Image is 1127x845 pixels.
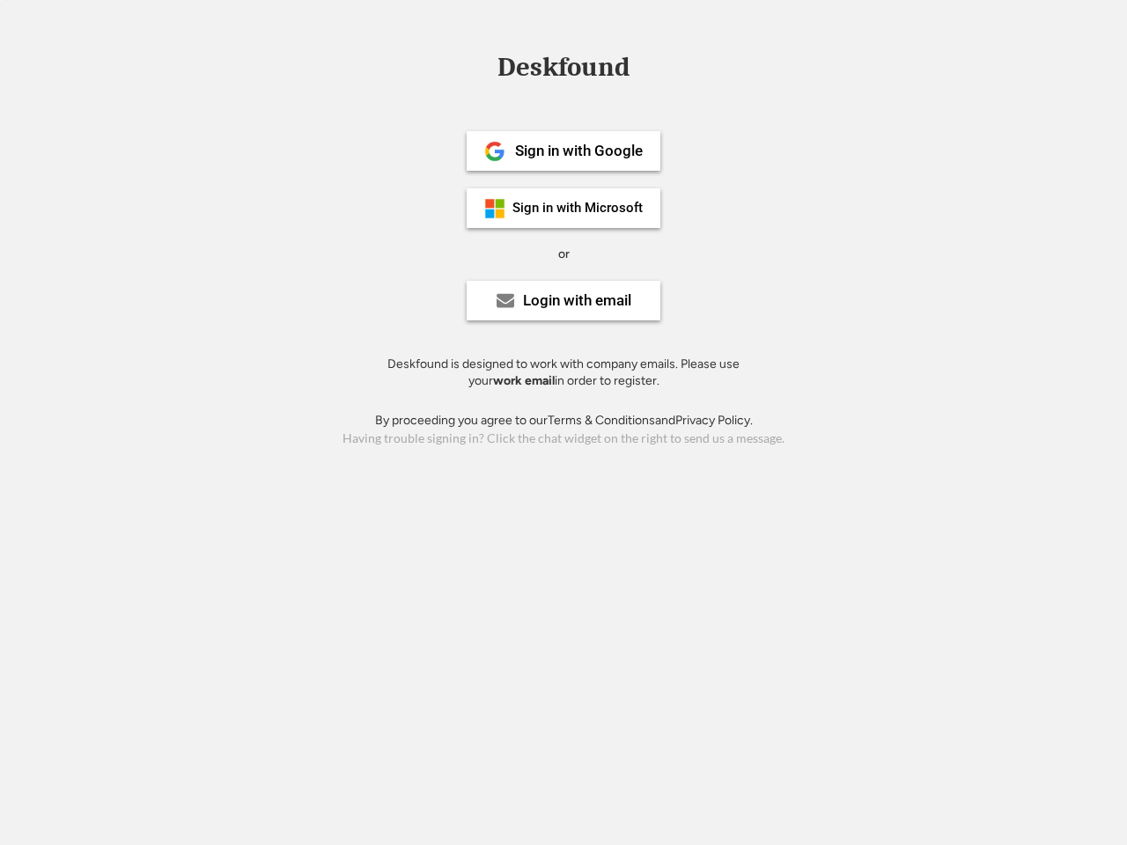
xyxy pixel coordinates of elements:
div: By proceeding you agree to our and [375,412,753,430]
div: or [558,246,570,263]
div: Deskfound [489,54,638,81]
div: Login with email [523,293,631,308]
a: Terms & Conditions [548,413,655,428]
img: 1024px-Google__G__Logo.svg.png [484,141,505,162]
div: Sign in with Google [515,143,643,158]
div: Sign in with Microsoft [512,202,643,215]
img: ms-symbollockup_mssymbol_19.png [484,198,505,219]
strong: work email [493,373,555,388]
div: Deskfound is designed to work with company emails. Please use your in order to register. [365,356,762,390]
a: Privacy Policy. [675,413,753,428]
